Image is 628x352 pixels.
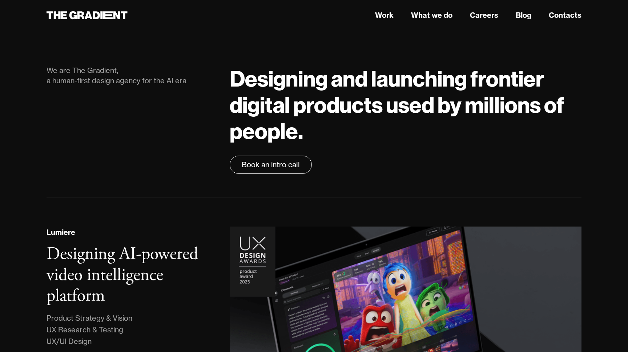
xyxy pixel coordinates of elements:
[516,10,531,21] a: Blog
[411,10,452,21] a: What we do
[470,10,498,21] a: Careers
[47,65,215,86] div: We are The Gradient, a human-first design agency for the AI era
[549,10,581,21] a: Contacts
[230,156,312,174] a: Book an intro call
[47,243,198,307] h3: Designing AI-powered video intelligence platform
[375,10,394,21] a: Work
[230,65,581,144] h1: Designing and launching frontier digital products used by millions of people.
[47,312,132,347] div: Product Strategy & Vision UX Research & Testing UX/UI Design
[47,227,75,238] div: Lumiere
